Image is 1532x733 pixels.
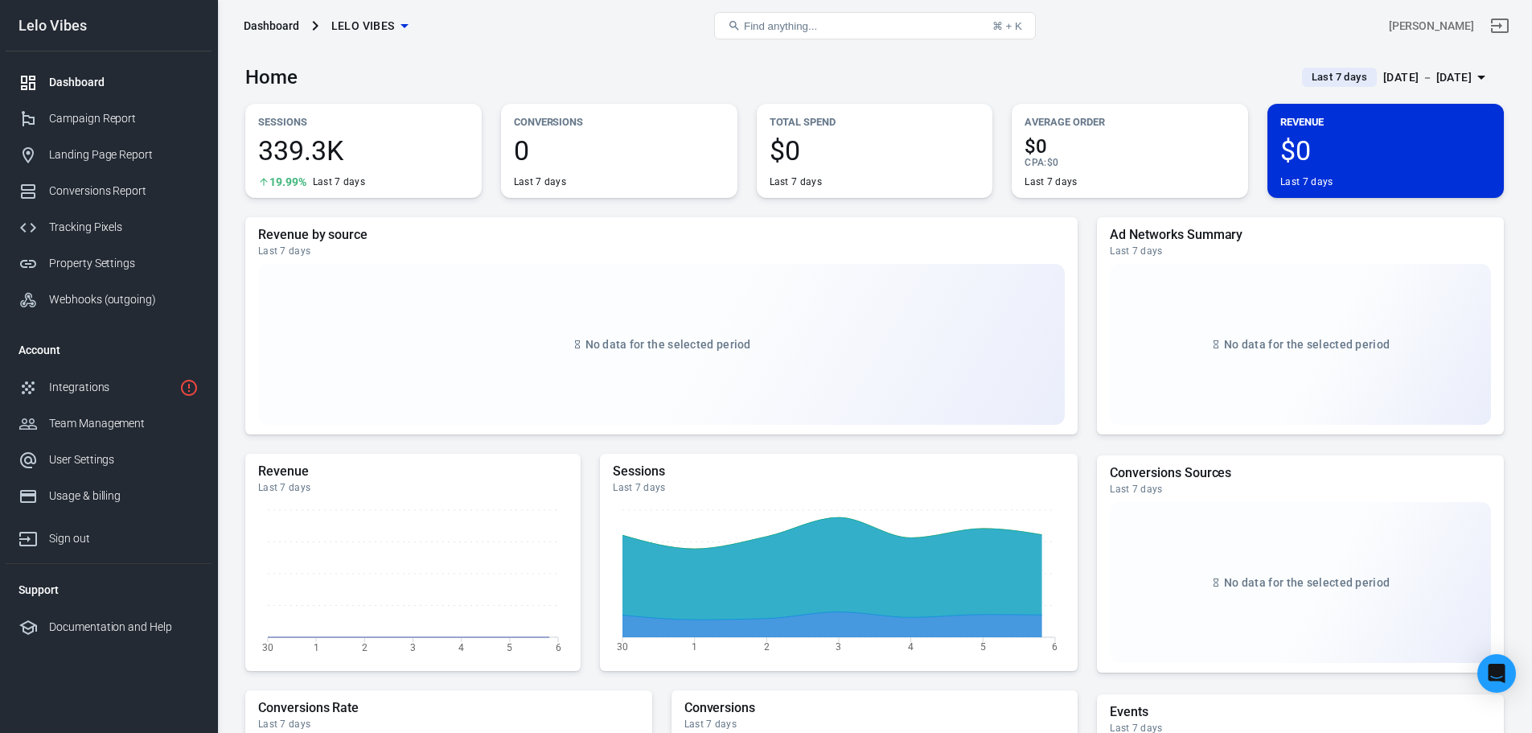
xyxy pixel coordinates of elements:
[49,530,199,547] div: Sign out
[514,113,725,130] p: Conversions
[764,641,770,653] tspan: 2
[1305,69,1374,85] span: Last 7 days
[458,641,464,653] tspan: 4
[1110,704,1491,720] h5: Events
[1025,113,1235,130] p: Average Order
[1289,64,1504,91] button: Last 7 days[DATE] － [DATE]
[6,369,212,406] a: Integrations
[692,641,698,653] tspan: 1
[6,442,212,478] a: User Settings
[684,718,1066,731] div: Last 7 days
[49,291,199,308] div: Webhooks (outgoing)
[49,379,173,396] div: Integrations
[49,74,199,91] div: Dashboard
[1383,68,1472,88] div: [DATE] － [DATE]
[6,173,212,209] a: Conversions Report
[770,137,980,164] span: $0
[6,406,212,442] a: Team Management
[331,16,395,36] span: Lelo Vibes
[258,113,469,130] p: Sessions
[1025,175,1077,188] div: Last 7 days
[1110,483,1491,496] div: Last 7 days
[617,641,628,653] tspan: 30
[514,137,725,164] span: 0
[49,415,199,432] div: Team Management
[179,378,199,397] svg: 1 networks not verified yet
[1110,245,1491,257] div: Last 7 days
[770,175,822,188] div: Last 7 days
[6,514,212,557] a: Sign out
[714,12,1036,39] button: Find anything...⌘ + K
[6,245,212,282] a: Property Settings
[6,101,212,137] a: Campaign Report
[1280,113,1491,130] p: Revenue
[49,255,199,272] div: Property Settings
[258,718,639,731] div: Last 7 days
[980,641,986,653] tspan: 5
[613,463,1065,480] h5: Sessions
[313,175,365,188] div: Last 7 days
[1047,157,1058,168] span: $0
[684,700,1066,716] h5: Conversions
[244,18,299,34] div: Dashboard
[6,64,212,101] a: Dashboard
[1224,576,1390,589] span: No data for the selected period
[245,66,298,89] h3: Home
[325,11,414,41] button: Lelo Vibes
[507,641,512,653] tspan: 5
[1280,137,1491,164] span: $0
[1025,137,1235,156] span: $0
[613,481,1065,494] div: Last 7 days
[262,641,273,653] tspan: 30
[49,183,199,200] div: Conversions Report
[6,137,212,173] a: Landing Page Report
[49,619,199,636] div: Documentation and Help
[1025,157,1046,168] span: CPA :
[6,570,212,609] li: Support
[258,245,1065,257] div: Last 7 days
[6,209,212,245] a: Tracking Pixels
[49,451,199,468] div: User Settings
[1053,641,1058,653] tspan: 6
[836,641,842,653] tspan: 3
[258,481,568,494] div: Last 7 days
[49,146,199,163] div: Landing Page Report
[49,488,199,504] div: Usage & billing
[410,641,416,653] tspan: 3
[49,219,199,236] div: Tracking Pixels
[556,641,561,653] tspan: 6
[6,331,212,369] li: Account
[49,110,199,127] div: Campaign Report
[1481,6,1519,45] a: Sign out
[744,20,817,32] span: Find anything...
[1389,18,1474,35] div: Account id: ALiREBa8
[258,700,639,716] h5: Conversions Rate
[269,176,306,187] span: 19.99%
[6,282,212,318] a: Webhooks (outgoing)
[514,175,566,188] div: Last 7 days
[258,463,568,480] h5: Revenue
[585,338,751,351] span: No data for the selected period
[1110,227,1491,243] h5: Ad Networks Summary
[362,641,368,653] tspan: 2
[992,20,1022,32] div: ⌘ + K
[314,641,319,653] tspan: 1
[1280,175,1333,188] div: Last 7 days
[258,227,1065,243] h5: Revenue by source
[770,113,980,130] p: Total Spend
[1224,338,1390,351] span: No data for the selected period
[1477,654,1516,693] div: Open Intercom Messenger
[909,641,914,653] tspan: 4
[258,137,469,164] span: 339.3K
[6,19,212,33] div: Lelo Vibes
[6,478,212,514] a: Usage & billing
[1110,465,1491,481] h5: Conversions Sources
